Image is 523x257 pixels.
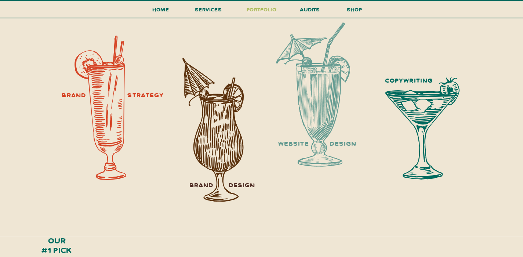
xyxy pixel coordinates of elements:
[337,5,372,18] a: shop
[377,73,442,89] h3: copywriting
[38,236,76,256] a: our#1 pick
[149,5,172,18] a: Home
[193,5,224,18] a: services
[299,5,321,18] a: audits
[250,136,385,152] h3: website design
[244,5,279,18] a: portfolio
[195,6,222,13] span: services
[155,177,290,193] h3: brand design
[38,236,76,256] h3: our #1 pick
[45,87,181,116] h3: brand strategy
